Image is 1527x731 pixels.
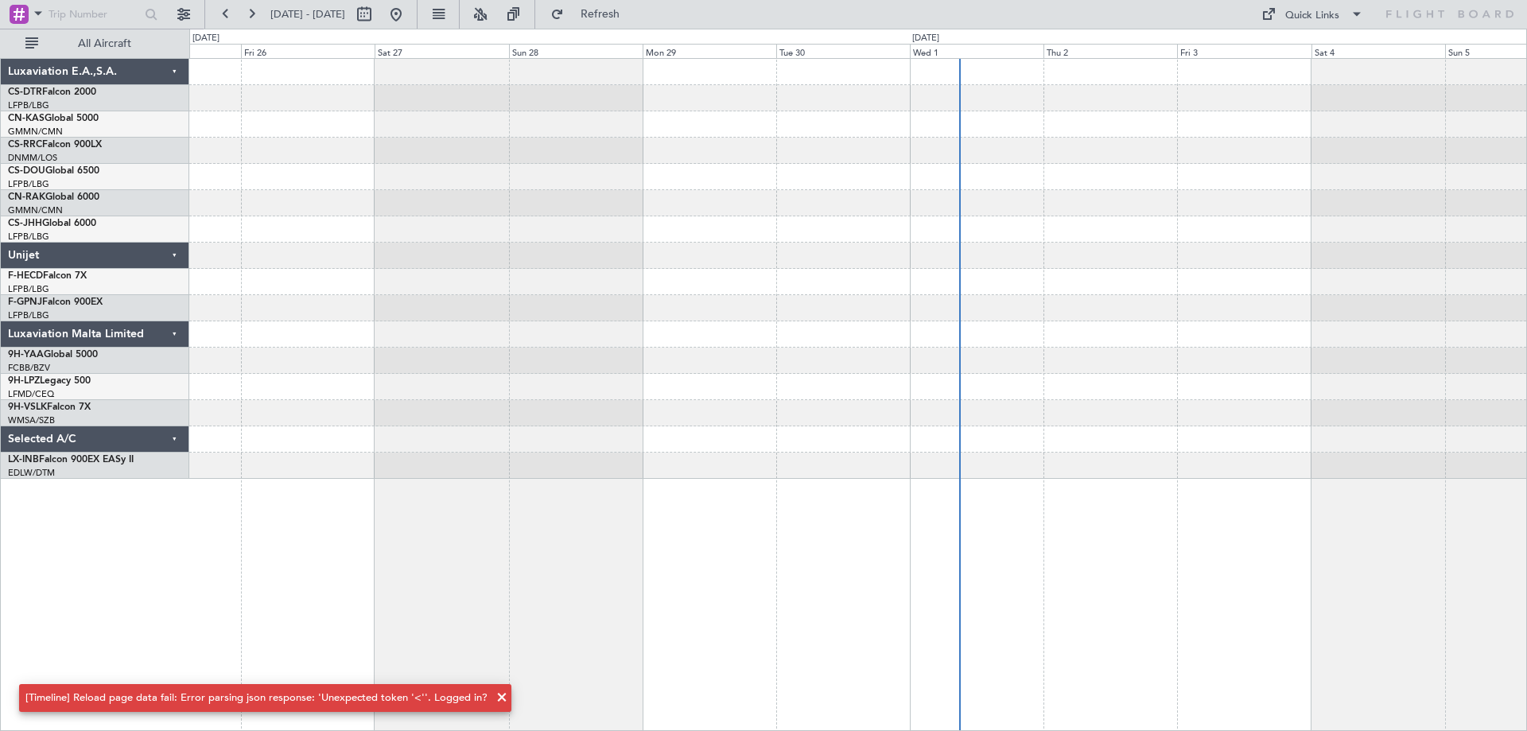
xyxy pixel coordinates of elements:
button: All Aircraft [17,31,173,56]
a: LFMD/CEQ [8,388,54,400]
div: [DATE] [192,32,220,45]
a: DNMM/LOS [8,152,57,164]
a: LFPB/LBG [8,309,49,321]
a: CS-JHHGlobal 6000 [8,219,96,228]
div: Wed 1 [910,44,1043,58]
a: LX-INBFalcon 900EX EASy II [8,455,134,465]
div: Sat 4 [1311,44,1445,58]
a: LFPB/LBG [8,178,49,190]
a: 9H-VSLKFalcon 7X [8,402,91,412]
a: FCBB/BZV [8,362,50,374]
div: [Timeline] Reload page data fail: Error parsing json response: 'Unexpected token '<''. Logged in? [25,690,488,706]
span: Refresh [567,9,634,20]
a: EDLW/DTM [8,467,55,479]
span: F-HECD [8,271,43,281]
span: CS-DTR [8,87,42,97]
a: GMMN/CMN [8,126,63,138]
div: Sat 27 [375,44,508,58]
button: Quick Links [1253,2,1371,27]
a: F-HECDFalcon 7X [8,271,87,281]
div: [DATE] [912,32,939,45]
a: F-GPNJFalcon 900EX [8,297,103,307]
div: Quick Links [1285,8,1339,24]
a: WMSA/SZB [8,414,55,426]
div: Sun 28 [509,44,643,58]
div: Fri 3 [1177,44,1311,58]
a: LFPB/LBG [8,283,49,295]
span: All Aircraft [41,38,168,49]
a: CS-DTRFalcon 2000 [8,87,96,97]
div: Mon 29 [643,44,776,58]
a: CN-RAKGlobal 6000 [8,192,99,202]
a: CS-RRCFalcon 900LX [8,140,102,150]
a: LFPB/LBG [8,231,49,243]
a: 9H-LPZLegacy 500 [8,376,91,386]
span: CN-KAS [8,114,45,123]
input: Trip Number [49,2,140,26]
span: [DATE] - [DATE] [270,7,345,21]
a: CS-DOUGlobal 6500 [8,166,99,176]
a: GMMN/CMN [8,204,63,216]
a: LFPB/LBG [8,99,49,111]
span: CS-RRC [8,140,42,150]
span: CN-RAK [8,192,45,202]
span: LX-INB [8,455,39,465]
span: 9H-YAA [8,350,44,360]
button: Refresh [543,2,639,27]
a: CN-KASGlobal 5000 [8,114,99,123]
span: CS-JHH [8,219,42,228]
span: CS-DOU [8,166,45,176]
a: 9H-YAAGlobal 5000 [8,350,98,360]
div: Fri 26 [241,44,375,58]
span: 9H-VSLK [8,402,47,412]
span: 9H-LPZ [8,376,40,386]
span: F-GPNJ [8,297,42,307]
div: Tue 30 [776,44,910,58]
div: Thu 2 [1043,44,1177,58]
